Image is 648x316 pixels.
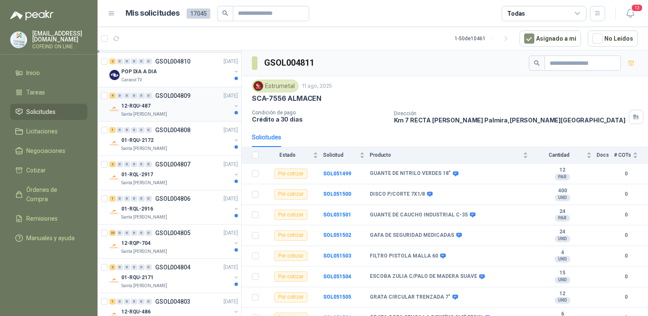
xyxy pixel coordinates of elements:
[614,231,638,239] b: 0
[117,264,123,270] div: 0
[121,102,151,110] p: 12-RQU-487
[555,277,570,283] div: UND
[323,274,351,280] a: SOL051504
[145,127,152,133] div: 0
[534,60,540,66] span: search
[109,58,116,64] div: 2
[32,30,87,42] p: [EMAIL_ADDRESS][DOMAIN_NAME]
[10,84,87,100] a: Tareas
[588,30,638,47] button: No Leídos
[223,92,238,100] p: [DATE]
[124,161,130,167] div: 0
[145,161,152,167] div: 0
[109,228,240,255] a: 25 0 0 0 0 0 GSOL004805[DATE] Company Logo12-RQP-704Santa [PERSON_NAME]
[145,264,152,270] div: 0
[138,161,145,167] div: 0
[26,185,79,204] span: Órdenes de Compra
[614,170,638,178] b: 0
[121,248,167,255] p: Santa [PERSON_NAME]
[109,262,240,289] a: 2 0 0 0 0 0 GSOL004804[DATE] Company Logo01-RQU-2171Santa [PERSON_NAME]
[533,208,592,215] b: 24
[555,194,570,201] div: UND
[252,94,321,103] p: SCA-7556 ALMACEN
[145,93,152,99] div: 0
[274,210,307,220] div: Por cotizar
[145,58,152,64] div: 0
[109,104,120,114] img: Company Logo
[533,152,585,158] span: Cantidad
[223,58,238,66] p: [DATE]
[117,127,123,133] div: 0
[323,152,358,158] span: Solicitud
[614,211,638,219] b: 0
[109,161,116,167] div: 2
[323,191,351,197] a: SOL051500
[455,32,513,45] div: 1 - 50 de 10461
[155,299,190,305] p: GSOL004803
[121,180,167,186] p: Santa [PERSON_NAME]
[254,81,263,91] img: Company Logo
[109,93,116,99] div: 4
[187,8,210,19] span: 17045
[370,253,438,260] b: FILTRO PISTOLA MALLA 60
[533,249,592,256] b: 4
[555,297,570,304] div: UND
[10,143,87,159] a: Negociaciones
[533,270,592,277] b: 15
[10,182,87,207] a: Órdenes de Compra
[155,161,190,167] p: GSOL004807
[117,196,123,202] div: 0
[252,110,387,116] p: Condición de pago
[26,127,58,136] span: Licitaciones
[138,93,145,99] div: 0
[131,58,137,64] div: 0
[370,147,533,164] th: Producto
[121,111,167,118] p: Santa [PERSON_NAME]
[264,147,323,164] th: Estado
[155,264,190,270] p: GSOL004804
[124,264,130,270] div: 0
[155,196,190,202] p: GSOL004806
[126,7,180,19] h1: Mis solicitudes
[117,58,123,64] div: 0
[109,264,116,270] div: 2
[370,294,450,301] b: GRATA CIRCULAR TRENZADA 7"
[131,230,137,236] div: 0
[117,161,123,167] div: 0
[323,253,351,259] b: SOL051503
[109,230,116,236] div: 25
[223,126,238,134] p: [DATE]
[323,294,351,300] a: SOL051505
[109,241,120,252] img: Company Logo
[109,139,120,149] img: Company Logo
[121,239,151,247] p: 12-RQP-704
[109,173,120,183] img: Company Logo
[121,145,167,152] p: Santa [PERSON_NAME]
[370,273,477,280] b: ESCOBA ZULIA C/PALO DE MADERA SUAVE
[223,161,238,169] p: [DATE]
[155,58,190,64] p: GSOL004810
[155,127,190,133] p: GSOL004808
[131,93,137,99] div: 0
[124,299,130,305] div: 0
[121,205,153,213] p: 01-RQL-2916
[614,190,638,198] b: 0
[109,276,120,286] img: Company Logo
[155,230,190,236] p: GSOL004805
[109,194,240,221] a: 1 0 0 0 0 0 GSOL004806[DATE] Company Logo01-RQL-2916Santa [PERSON_NAME]
[223,263,238,272] p: [DATE]
[109,196,116,202] div: 1
[26,166,46,175] span: Cotizar
[131,127,137,133] div: 0
[323,171,351,177] a: SOL051499
[555,256,570,263] div: UND
[614,252,638,260] b: 0
[121,68,156,76] p: POP DIA A DIA
[26,107,56,116] span: Solicitudes
[10,10,53,20] img: Logo peakr
[109,127,116,133] div: 1
[223,229,238,237] p: [DATE]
